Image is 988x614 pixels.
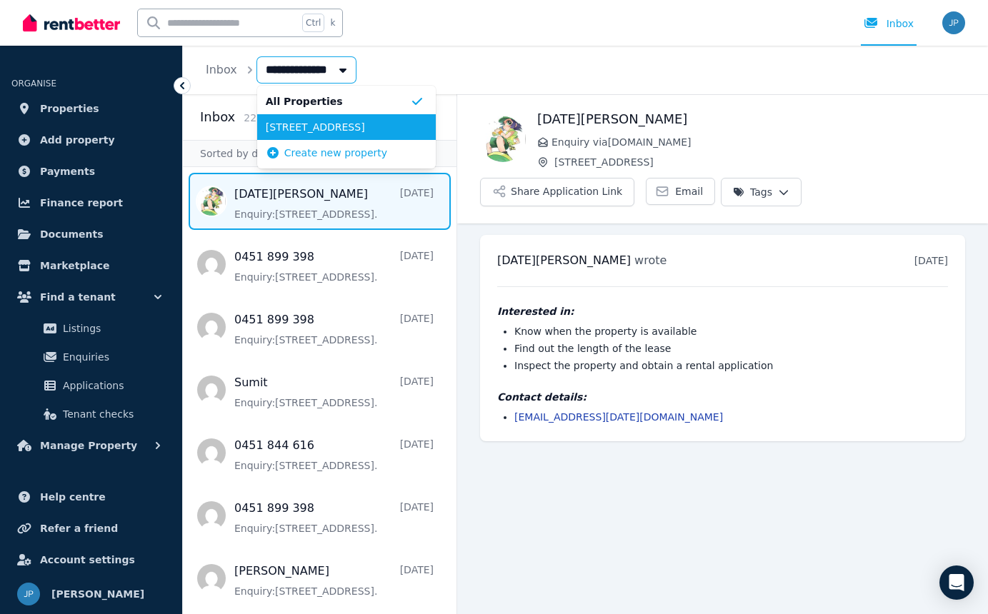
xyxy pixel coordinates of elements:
[11,220,171,248] a: Documents
[40,551,135,568] span: Account settings
[497,253,631,267] span: [DATE][PERSON_NAME]
[480,116,526,162] img: Dahan Noemie
[40,257,109,274] span: Marketplace
[11,157,171,186] a: Payments
[234,311,434,347] a: 0451 899 398[DATE]Enquiry:[STREET_ADDRESS].
[497,304,948,318] h4: Interested in:
[206,63,237,76] a: Inbox
[514,341,948,356] li: Find out the length of the lease
[497,390,948,404] h4: Contact details:
[864,16,914,31] div: Inbox
[234,500,434,535] a: 0451 899 398[DATE]Enquiry:[STREET_ADDRESS].
[11,188,171,217] a: Finance report
[11,79,56,89] span: ORGANISE
[17,400,165,428] a: Tenant checks
[11,126,171,154] a: Add property
[675,184,703,198] span: Email
[63,320,159,337] span: Listings
[11,431,171,460] button: Manage Property
[721,178,802,206] button: Tags
[733,185,772,199] span: Tags
[183,46,373,94] nav: Breadcrumb
[17,343,165,371] a: Enquiries
[914,255,948,266] time: [DATE]
[40,288,116,306] span: Find a tenant
[51,585,144,603] span: [PERSON_NAME]
[266,120,410,134] span: [STREET_ADDRESS]
[646,178,715,205] a: Email
[11,94,171,123] a: Properties
[634,253,667,267] span: wrote
[40,194,123,211] span: Finance report
[17,314,165,343] a: Listings
[234,563,434,598] a: [PERSON_NAME][DATE]Enquiry:[STREET_ADDRESS].
[11,514,171,543] a: Refer a friend
[514,324,948,338] li: Know when the property is available
[939,565,974,600] div: Open Intercom Messenger
[40,100,99,117] span: Properties
[63,377,159,394] span: Applications
[183,140,456,167] div: Sorted by date
[17,371,165,400] a: Applications
[200,107,235,127] h2: Inbox
[40,520,118,537] span: Refer a friend
[17,583,40,605] img: Jan Primrose
[11,251,171,280] a: Marketplace
[11,545,171,574] a: Account settings
[11,483,171,511] a: Help centre
[942,11,965,34] img: Jan Primrose
[234,186,434,221] a: [DATE][PERSON_NAME][DATE]Enquiry:[STREET_ADDRESS].
[552,135,965,149] span: Enquiry via [DOMAIN_NAME]
[63,406,159,423] span: Tenant checks
[537,109,965,129] h1: [DATE][PERSON_NAME]
[40,131,115,149] span: Add property
[40,437,137,454] span: Manage Property
[40,488,106,505] span: Help centre
[514,411,723,423] a: [EMAIL_ADDRESS][DATE][DOMAIN_NAME]
[330,17,335,29] span: k
[40,163,95,180] span: Payments
[302,14,324,32] span: Ctrl
[234,248,434,284] a: 0451 899 398[DATE]Enquiry:[STREET_ADDRESS].
[40,226,104,243] span: Documents
[554,155,965,169] span: [STREET_ADDRESS]
[234,437,434,473] a: 0451 844 616[DATE]Enquiry:[STREET_ADDRESS].
[11,283,171,311] button: Find a tenant
[266,94,410,109] span: All Properties
[244,112,306,124] span: 22 message s
[234,374,434,410] a: Sumit[DATE]Enquiry:[STREET_ADDRESS].
[514,358,948,373] li: Inspect the property and obtain a rental application
[23,12,120,34] img: RentBetter
[63,348,159,366] span: Enquiries
[480,178,634,206] button: Share Application Link
[284,146,387,160] span: Create new property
